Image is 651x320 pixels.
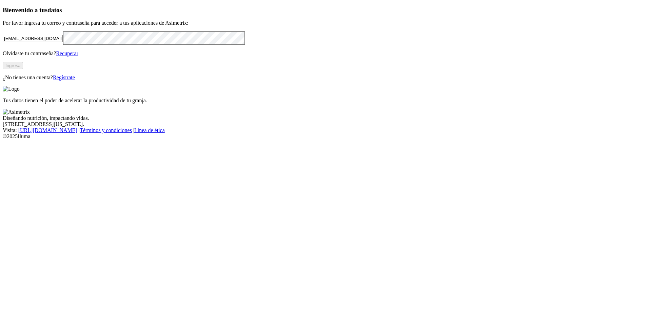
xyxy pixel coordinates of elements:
[53,74,75,80] a: Regístrate
[3,133,648,140] div: © 2025 Iluma
[3,98,648,104] p: Tus datos tienen el poder de acelerar la productividad de tu granja.
[80,127,132,133] a: Términos y condiciones
[3,50,648,57] p: Olvidaste tu contraseña?
[3,62,23,69] button: Ingresa
[3,6,648,14] h3: Bienvenido a tus
[3,35,63,42] input: Tu correo
[47,6,62,14] span: datos
[3,20,648,26] p: Por favor ingresa tu correo y contraseña para acceder a tus aplicaciones de Asimetrix:
[56,50,78,56] a: Recuperar
[3,74,648,81] p: ¿No tienes una cuenta?
[3,109,30,115] img: Asimetrix
[3,115,648,121] div: Diseñando nutrición, impactando vidas.
[18,127,77,133] a: [URL][DOMAIN_NAME]
[134,127,165,133] a: Línea de ética
[3,86,20,92] img: Logo
[3,121,648,127] div: [STREET_ADDRESS][US_STATE].
[3,127,648,133] div: Visita : | |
